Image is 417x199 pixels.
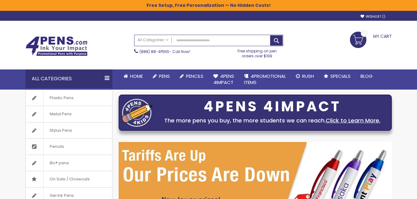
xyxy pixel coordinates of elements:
[148,69,175,83] a: Pens
[43,106,78,122] span: Metal Pens
[291,69,319,83] a: Rush
[156,100,388,113] div: 4PENS 4IMPACT
[25,69,112,88] div: All Categories
[356,69,378,83] a: Blog
[139,49,169,54] a: (888) 88-4PENS
[119,69,148,83] a: Home
[208,69,239,90] a: 4Pens4impact
[139,49,190,54] span: - Call Now!
[326,117,380,124] a: Click to Learn More.
[156,116,388,125] div: The more pens you buy, the more students we can reach.
[175,69,208,83] a: Pencils
[239,69,291,90] a: 4PROMOTIONALITEMS
[25,36,88,56] img: 4Pens Custom Pens and Promotional Products
[43,139,70,155] span: Pencils
[360,73,373,79] span: Blog
[26,106,112,122] a: Metal Pens
[134,35,172,45] a: All Categories
[302,73,314,79] span: Rush
[43,155,75,171] span: Bic® pens
[360,14,385,19] a: Wishlist
[26,122,112,139] a: Stylus Pens
[138,38,169,42] span: All Categories
[244,73,286,86] span: 4PROMOTIONAL ITEMS
[26,90,112,106] a: Plastic Pens
[159,73,170,79] span: Pens
[43,122,78,139] span: Stylus Pens
[43,171,96,187] span: On Sale / Closeouts
[319,69,356,83] a: Specials
[231,46,283,59] div: Free shipping on pen orders over $199
[122,99,153,127] img: four_pen_logo.png
[130,73,143,79] span: Home
[330,73,351,79] span: Specials
[186,73,203,79] span: Pencils
[43,90,80,106] span: Plastic Pens
[26,139,112,155] a: Pencils
[26,171,112,187] a: On Sale / Closeouts
[26,155,112,171] a: Bic® pens
[213,73,234,86] span: 4Pens 4impact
